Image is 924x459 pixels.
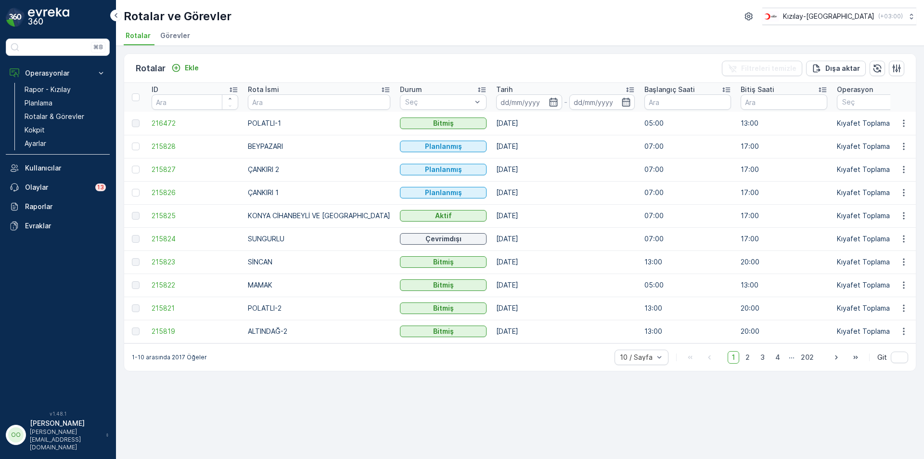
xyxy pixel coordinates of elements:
[25,112,84,121] p: Rotalar & Görevler
[21,137,110,150] a: Ayarlar
[496,85,513,94] p: Tarih
[433,327,454,336] p: Bitmiş
[132,189,140,197] div: Toggle Row Selected
[28,8,69,27] img: logo_dark-DEwI_e13.png
[400,256,487,268] button: Bitmiş
[640,227,736,250] td: 07:00
[132,212,140,220] div: Toggle Row Selected
[736,181,832,204] td: 17:00
[640,297,736,320] td: 13:00
[433,303,454,313] p: Bitmiş
[132,304,140,312] div: Toggle Row Selected
[152,85,158,94] p: ID
[152,142,238,151] span: 215828
[132,143,140,150] div: Toggle Row Selected
[152,165,238,174] a: 215827
[6,216,110,236] a: Evraklar
[640,320,736,343] td: 13:00
[243,112,395,135] td: POLATLI-1
[132,354,207,361] p: 1-10 arasında 2017 Öğeler
[491,250,640,274] td: [DATE]
[806,61,866,76] button: Dışa aktar
[491,204,640,227] td: [DATE]
[25,221,106,231] p: Evraklar
[491,320,640,343] td: [DATE]
[400,141,487,152] button: Planlanmış
[6,419,110,451] button: OO[PERSON_NAME][PERSON_NAME][EMAIL_ADDRESS][DOMAIN_NAME]
[243,135,395,158] td: BEYPAZARI
[6,178,110,197] a: Olaylar13
[741,85,774,94] p: Bitiş Saati
[491,297,640,320] td: [DATE]
[152,234,238,244] span: 215824
[569,94,635,110] input: dd/mm/yyyy
[152,327,238,336] a: 215819
[736,158,832,181] td: 17:00
[6,8,25,27] img: logo
[132,119,140,127] div: Toggle Row Selected
[6,197,110,216] a: Raporlar
[825,64,860,73] p: Dışa aktar
[496,94,562,110] input: dd/mm/yyyy
[25,163,106,173] p: Kullanıcılar
[25,68,90,78] p: Operasyonlar
[25,85,71,94] p: Rapor - Kızılay
[400,85,422,94] p: Durum
[243,181,395,204] td: ÇANKIRI 1
[491,158,640,181] td: [DATE]
[124,9,231,24] p: Rotalar ve Görevler
[736,135,832,158] td: 17:00
[741,351,754,364] span: 2
[433,257,454,267] p: Bitmiş
[842,97,909,107] p: Seç
[6,411,110,417] span: v 1.48.1
[152,211,238,221] a: 215825
[167,62,203,74] button: Ekle
[736,204,832,227] td: 17:00
[762,8,916,25] button: Kızılay-[GEOGRAPHIC_DATA](+03:00)
[640,274,736,297] td: 05:00
[405,97,472,107] p: Seç
[152,303,238,313] a: 215821
[93,43,103,51] p: ⌘B
[400,187,487,198] button: Planlanmış
[736,297,832,320] td: 20:00
[433,118,454,128] p: Bitmiş
[789,351,795,364] p: ...
[425,142,462,151] p: Planlanmış
[243,250,395,274] td: SİNCAN
[25,139,46,148] p: Ayarlar
[25,125,45,135] p: Kokpit
[491,181,640,204] td: [DATE]
[878,13,903,20] p: ( +03:00 )
[400,302,487,314] button: Bitmiş
[243,297,395,320] td: POLATLI-2
[756,351,769,364] span: 3
[152,257,238,267] span: 215823
[491,135,640,158] td: [DATE]
[248,85,279,94] p: Rota İsmi
[132,166,140,173] div: Toggle Row Selected
[243,274,395,297] td: MAMAK
[248,94,390,110] input: Ara
[25,202,106,211] p: Raporlar
[877,353,887,362] span: Git
[243,158,395,181] td: ÇANKIRI 2
[132,328,140,335] div: Toggle Row Selected
[243,320,395,343] td: ALTINDAĞ-2
[152,118,238,128] span: 216472
[30,428,101,451] p: [PERSON_NAME][EMAIL_ADDRESS][DOMAIN_NAME]
[21,110,110,123] a: Rotalar & Görevler
[400,118,487,129] button: Bitmiş
[491,274,640,297] td: [DATE]
[640,135,736,158] td: 07:00
[132,235,140,243] div: Toggle Row Selected
[21,123,110,137] a: Kokpit
[152,280,238,290] a: 215822
[425,188,462,197] p: Planlanmış
[741,94,827,110] input: Ara
[160,31,190,40] span: Görevler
